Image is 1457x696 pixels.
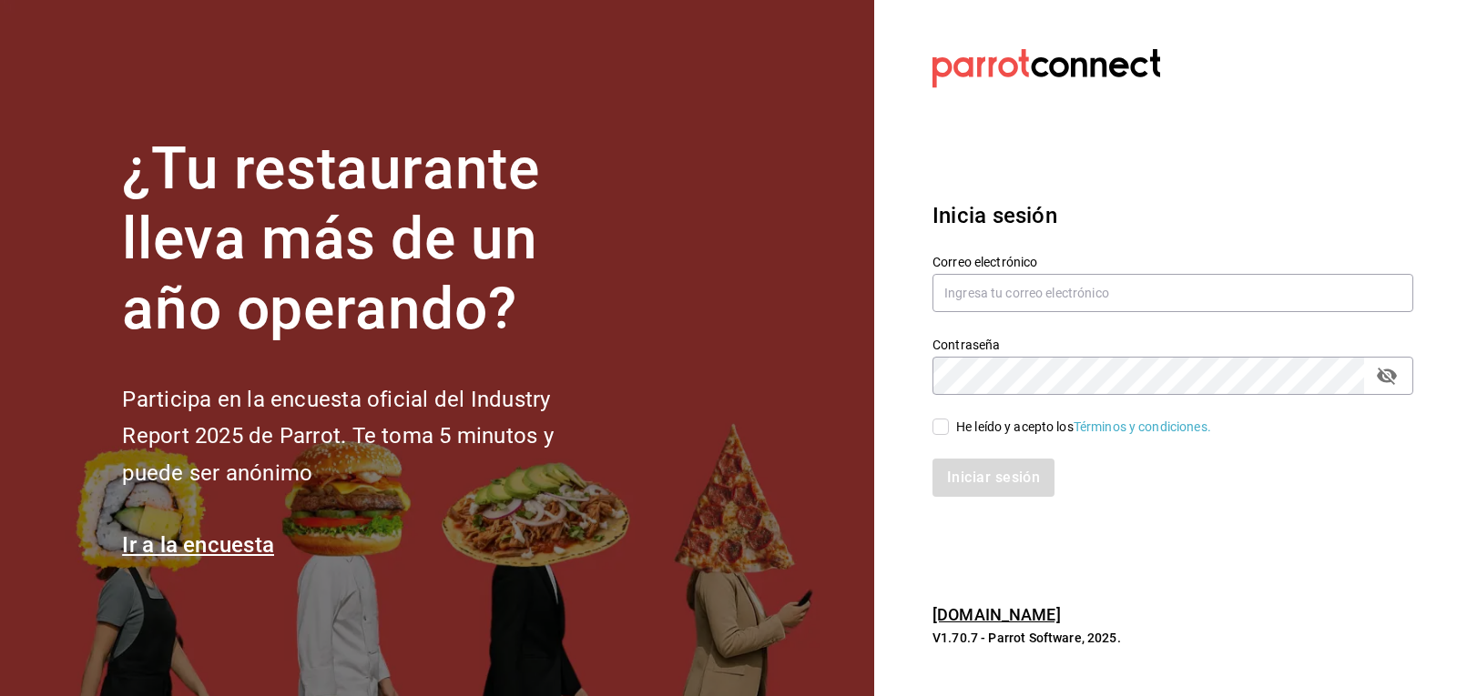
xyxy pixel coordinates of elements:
div: He leído y acepto los [956,418,1211,437]
h2: Participa en la encuesta oficial del Industry Report 2025 de Parrot. Te toma 5 minutos y puede se... [122,381,614,492]
h1: ¿Tu restaurante lleva más de un año operando? [122,135,614,344]
button: passwordField [1371,360,1402,391]
label: Correo electrónico [932,256,1413,268]
a: Ir a la encuesta [122,532,274,558]
input: Ingresa tu correo electrónico [932,274,1413,312]
a: Términos y condiciones. [1074,419,1211,434]
p: V1.70.7 - Parrot Software, 2025. [932,629,1413,647]
a: [DOMAIN_NAME] [932,605,1061,624]
label: Contraseña [932,338,1413,351]
h3: Inicia sesión [932,199,1413,232]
